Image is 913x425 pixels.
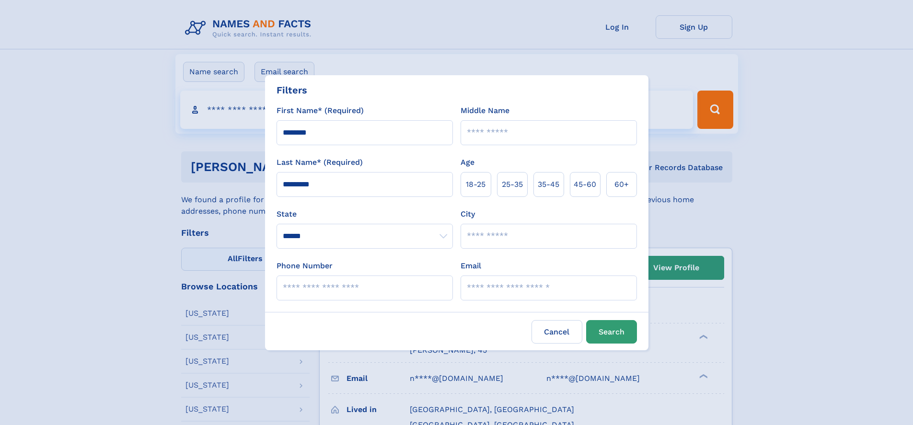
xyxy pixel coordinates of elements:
[277,83,307,97] div: Filters
[502,179,523,190] span: 25‑35
[461,157,474,168] label: Age
[277,157,363,168] label: Last Name* (Required)
[461,260,481,272] label: Email
[466,179,485,190] span: 18‑25
[586,320,637,344] button: Search
[461,105,509,116] label: Middle Name
[574,179,596,190] span: 45‑60
[461,208,475,220] label: City
[277,105,364,116] label: First Name* (Required)
[532,320,582,344] label: Cancel
[277,208,453,220] label: State
[277,260,333,272] label: Phone Number
[614,179,629,190] span: 60+
[538,179,559,190] span: 35‑45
